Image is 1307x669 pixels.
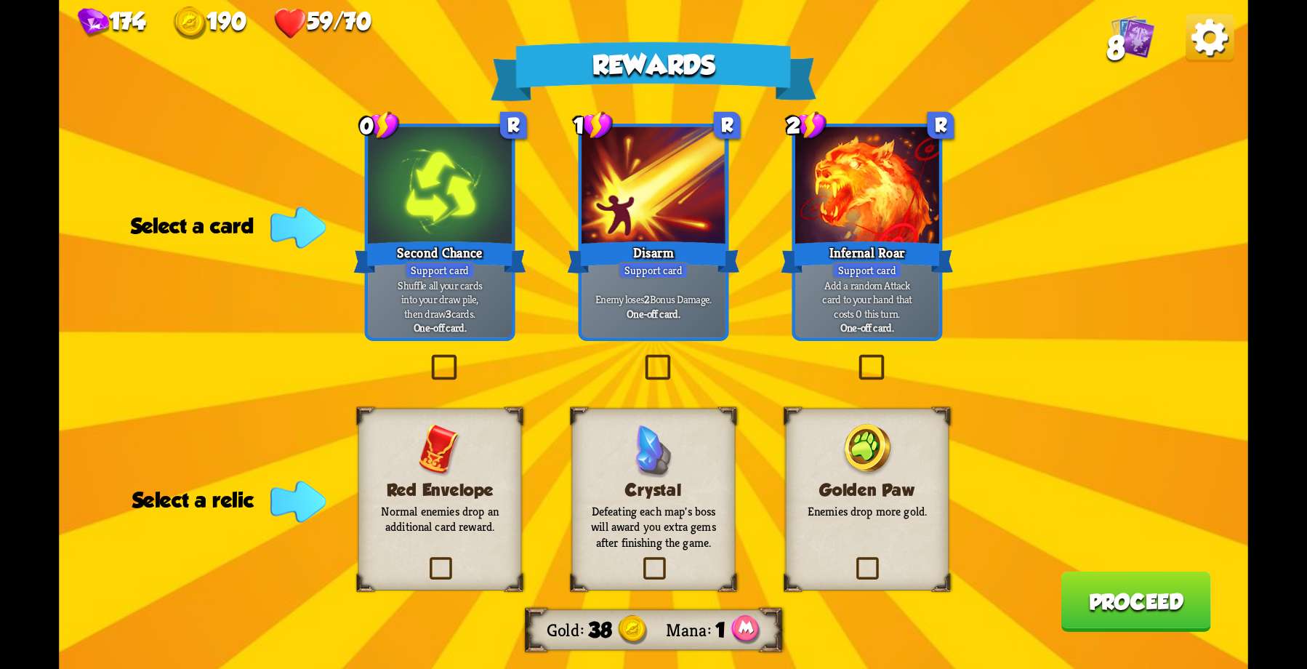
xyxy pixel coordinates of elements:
img: indicator-arrow.png [270,481,326,523]
div: R [714,112,741,139]
img: gold.png [618,615,648,645]
div: Rewards [491,41,817,101]
div: 0 [360,111,400,140]
img: health.png [273,7,307,40]
div: Health [273,7,371,40]
img: GoldenPaw.png [840,424,894,478]
div: Select a card [131,214,319,238]
img: Cards_Icon.png [1111,14,1155,58]
div: 1 [574,111,614,140]
p: Defeating each map's boss will award you extra gems after finishing the game. [587,503,720,550]
div: View all the cards in your deck [1111,14,1155,62]
img: Crystal.png [634,424,673,478]
h3: Golden Paw [801,481,933,500]
h3: Crystal [587,481,720,500]
div: Infernal Roar [781,238,953,276]
div: Support card [405,262,475,279]
b: 2 [644,292,649,307]
p: Shuffle all your cards into your draw pile, then draw cards. [371,278,508,321]
img: indicator-arrow.png [270,207,326,249]
div: Support card [832,262,903,279]
div: Second Chance [353,238,526,276]
span: 8 [1107,30,1125,66]
img: RedEnvelope.png [419,424,462,478]
p: Enemies drop more gold. [801,503,933,518]
div: Gold [547,619,589,641]
b: One-off card. [840,321,893,335]
div: Gold [173,7,246,40]
b: One-off card. [414,321,467,335]
button: Proceed [1061,572,1210,632]
div: R [928,112,954,139]
div: Disarm [567,238,739,276]
img: gold.png [173,7,206,40]
div: Mana [666,619,715,641]
p: Add a random Attack card to your hand that costs 0 this turn. [799,278,936,321]
img: OptionsButton.png [1186,14,1234,62]
p: Normal enemies drop an additional card reward. [374,503,506,534]
div: 2 [787,111,827,140]
span: 1 [715,618,725,642]
b: 3 [446,306,451,321]
img: ManaPoints.png [731,615,760,645]
img: gem.png [78,8,109,38]
b: One-off card. [627,306,680,321]
h3: Red Envelope [374,481,506,500]
div: Select a relic [132,488,319,512]
span: 38 [588,618,612,642]
p: Enemy loses Bonus Damage. [585,292,722,307]
div: R [500,112,527,139]
div: Support card [619,262,689,279]
div: Gems [78,8,145,39]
